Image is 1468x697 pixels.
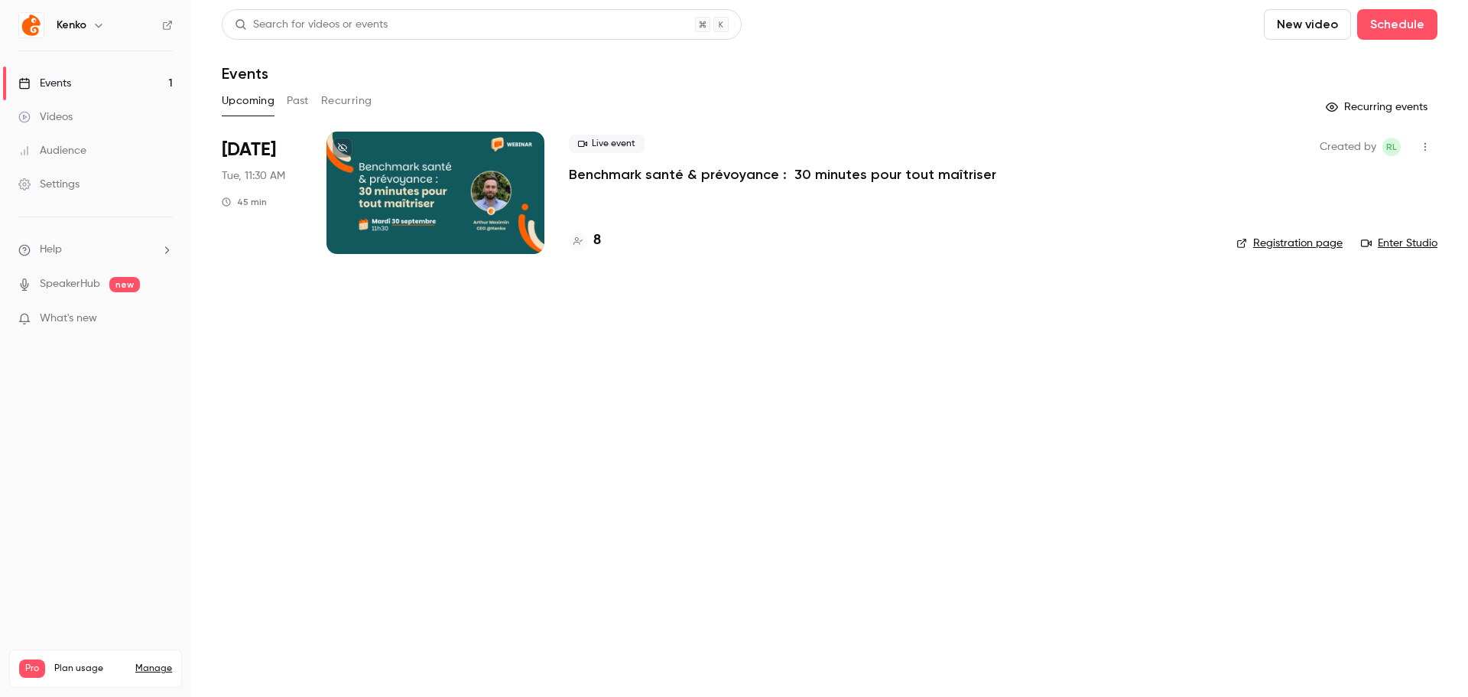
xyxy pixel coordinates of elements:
a: SpeakerHub [40,276,100,292]
div: Sep 30 Tue, 11:30 AM (Europe/Paris) [222,132,302,254]
a: Benchmark santé & prévoyance : 30 minutes pour tout maîtriser [569,165,996,184]
button: Upcoming [222,89,274,113]
a: Enter Studio [1361,236,1437,251]
button: Schedule [1357,9,1437,40]
button: New video [1264,9,1351,40]
span: Pro [19,660,45,678]
div: Videos [18,109,73,125]
span: new [109,277,140,292]
div: Settings [18,177,80,192]
img: Kenko [19,13,44,37]
button: Recurring [321,89,372,113]
span: Created by [1320,138,1376,156]
div: Audience [18,143,86,158]
iframe: Noticeable Trigger [154,312,173,326]
a: 8 [569,230,601,251]
span: Plan usage [54,663,126,675]
a: Manage [135,663,172,675]
h4: 8 [593,230,601,251]
li: help-dropdown-opener [18,242,173,258]
span: Live event [569,135,645,153]
button: Past [287,89,309,113]
a: Registration page [1236,236,1343,251]
h6: Kenko [57,18,86,33]
div: 45 min [222,196,267,208]
div: Search for videos or events [235,17,388,33]
span: What's new [40,311,97,327]
h1: Events [222,64,268,83]
span: Help [40,242,62,258]
span: Tue, 11:30 AM [222,168,285,184]
div: Events [18,76,71,91]
span: RL [1386,138,1397,156]
span: [DATE] [222,138,276,162]
span: Rania Lakrouf [1382,138,1401,156]
button: Recurring events [1319,95,1437,119]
